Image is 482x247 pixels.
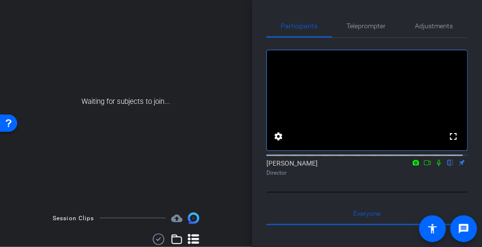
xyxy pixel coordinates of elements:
[427,223,438,235] mat-icon: accessibility
[171,213,183,224] mat-icon: cloud_upload
[53,213,94,223] div: Session Clips
[448,131,459,142] mat-icon: fullscreen
[281,22,318,29] span: Participants
[458,223,470,235] mat-icon: message
[347,22,386,29] span: Teleprompter
[171,213,183,224] span: Destinations for your clips
[188,213,199,224] img: Session clips
[266,168,468,177] div: Director
[354,210,381,217] span: Everyone
[266,158,468,177] div: [PERSON_NAME]
[445,158,456,167] mat-icon: flip
[273,131,284,142] mat-icon: settings
[24,0,228,203] div: Waiting for subjects to join...
[415,22,453,29] span: Adjustments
